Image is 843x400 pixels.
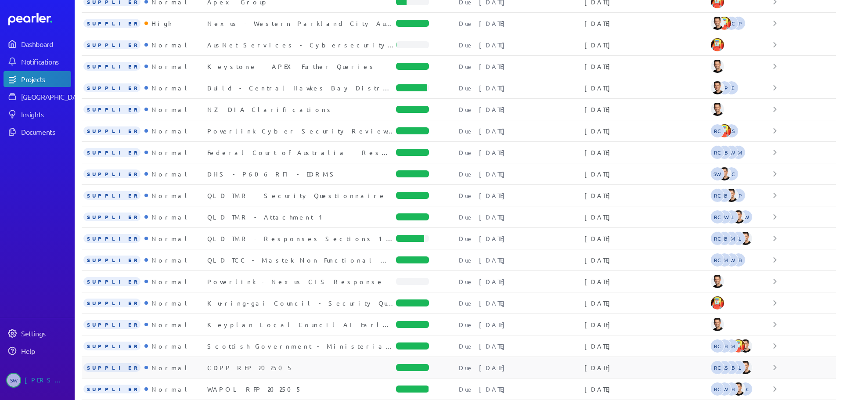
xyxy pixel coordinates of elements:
span: Ryan Baird [724,382,739,396]
div: [DATE] [584,126,710,135]
p: Due [DATE] [459,320,509,329]
div: CDPP RFP 202505 [207,363,396,372]
img: Jon Mills [731,339,746,353]
span: SUPPLIER [83,277,140,286]
p: Due [DATE] [459,62,509,71]
div: Normal [148,363,191,372]
span: Robert Craig [710,231,724,245]
div: Normal [148,299,191,307]
span: SUPPLIER [83,169,140,178]
span: SUPPLIER [83,191,140,200]
span: Stuart Meyers [724,339,739,353]
span: Narendra Sundaramoorthy [724,124,739,138]
div: [PERSON_NAME] [25,373,68,388]
span: Gary Somerville [717,360,731,375]
span: Robert Craig [710,145,724,159]
div: [DATE] [584,277,710,286]
span: SUPPLIER [83,62,140,71]
img: James Layton [710,59,724,73]
span: Sheridan Lamb [724,210,739,224]
a: Documents [4,124,71,140]
p: Due [DATE] [459,105,509,114]
div: [DATE] [584,256,710,264]
p: Due [DATE] [459,342,509,350]
span: SUPPLIER [83,385,140,393]
p: Due [DATE] [459,19,509,28]
span: SUPPLIER [83,213,140,221]
span: Robert Craig [710,253,724,267]
div: [DATE] [584,342,710,350]
div: Normal [148,191,191,200]
span: SUPPLIER [83,234,140,243]
div: Notifications [21,57,70,66]
div: [DATE] [584,234,710,243]
div: NZ DIA Clarifications [207,105,396,114]
div: [DATE] [584,299,710,307]
div: Normal [148,40,191,49]
span: Steve Whittington [724,253,739,267]
span: Ryan Baird [724,360,739,375]
div: Normal [148,105,191,114]
div: Normal [148,126,191,135]
span: Cass Bisset [717,231,731,245]
span: Stuart Meyers [731,145,746,159]
img: Jon Mills [717,16,731,30]
p: Due [DATE] [459,277,509,286]
img: James Layton [710,16,724,30]
div: Build - Central Hawkes Bay District Council SRA [207,83,396,92]
span: SUPPLIER [83,83,140,92]
div: Projects [21,75,70,83]
div: [DATE] [584,19,710,28]
div: [GEOGRAPHIC_DATA] [21,92,86,101]
div: Nexus - Western Parkland City Authority [207,19,396,28]
span: Robert Craig [710,382,724,396]
span: SUPPLIER [83,148,140,157]
span: Steve Whittington [724,145,739,159]
span: Robert Craig [710,124,724,138]
span: Stuart Meyers [717,253,731,267]
p: Due [DATE] [459,169,509,178]
img: James Layton [739,360,753,375]
a: Insights [4,106,71,122]
span: Sheridan Lamb [731,360,746,375]
span: Robert Craig [710,210,724,224]
a: [GEOGRAPHIC_DATA] [4,89,71,105]
p: Due [DATE] [459,213,509,221]
div: Normal [148,148,191,157]
img: James Layton [739,339,753,353]
div: [DATE] [584,148,710,157]
a: Dashboard [8,13,71,25]
span: Ryan Baird [717,339,731,353]
div: Help [21,346,70,355]
img: Jon Mills [710,38,724,52]
div: [DATE] [584,105,710,114]
div: WAPOL RFP 202505 [207,385,396,393]
div: [DATE] [584,191,710,200]
span: SUPPLIER [83,256,140,264]
div: Normal [148,256,191,264]
div: AusNet Services - Cybersecurity questionnaire [207,40,396,49]
div: [DATE] [584,169,710,178]
p: Due [DATE] [459,234,509,243]
div: Powerlink - Nexus CIS Response [207,277,396,286]
span: Steve Whittington [717,382,731,396]
div: Scottish Government - Ministerials [207,342,396,350]
a: SW[PERSON_NAME] [4,369,71,391]
div: Settings [21,329,70,338]
img: James Layton [739,231,753,245]
span: SUPPLIER [83,320,140,329]
span: Stuart Meyers [724,231,739,245]
img: James Layton [724,188,739,202]
span: Paul Parsons [731,16,746,30]
div: Ku-ring-gai Council - Security Questionnaire [207,299,396,307]
span: Paul Parsons [731,188,746,202]
span: Grant English [724,81,739,95]
div: Normal [148,342,191,350]
img: James Layton [710,317,724,332]
img: James Layton [710,102,724,116]
p: Due [DATE] [459,40,509,49]
span: Paul Parsons [717,81,731,95]
span: Nick Walker [717,210,731,224]
div: Powerlink Cyber Security Review Questinaire - [MEDICAL_DATA] 202407 [207,126,396,135]
p: Due [DATE] [459,385,509,393]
